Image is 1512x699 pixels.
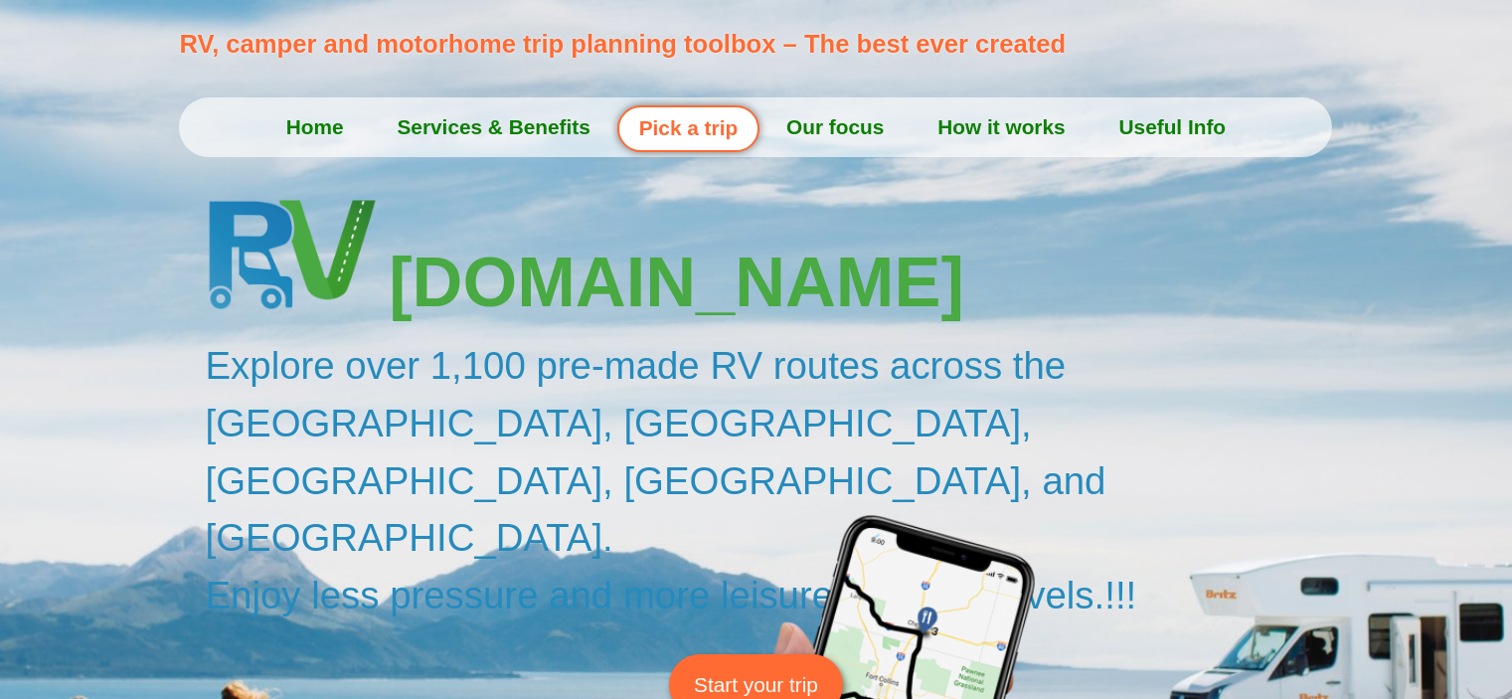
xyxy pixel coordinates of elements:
[206,337,1343,623] h2: Explore over 1,100 pre-made RV routes across the [GEOGRAPHIC_DATA], [GEOGRAPHIC_DATA], [GEOGRAPHI...
[759,102,911,152] a: Our focus
[617,105,759,152] a: Pick a trip
[179,25,1343,63] p: RV, camper and motorhome trip planning toolbox – The best ever created
[259,102,371,152] a: Home
[389,248,1342,317] h3: [DOMAIN_NAME]
[371,102,617,152] a: Services & Benefits
[1092,102,1253,152] a: Useful Info
[911,102,1092,152] a: How it works
[179,102,1332,152] nav: Menu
